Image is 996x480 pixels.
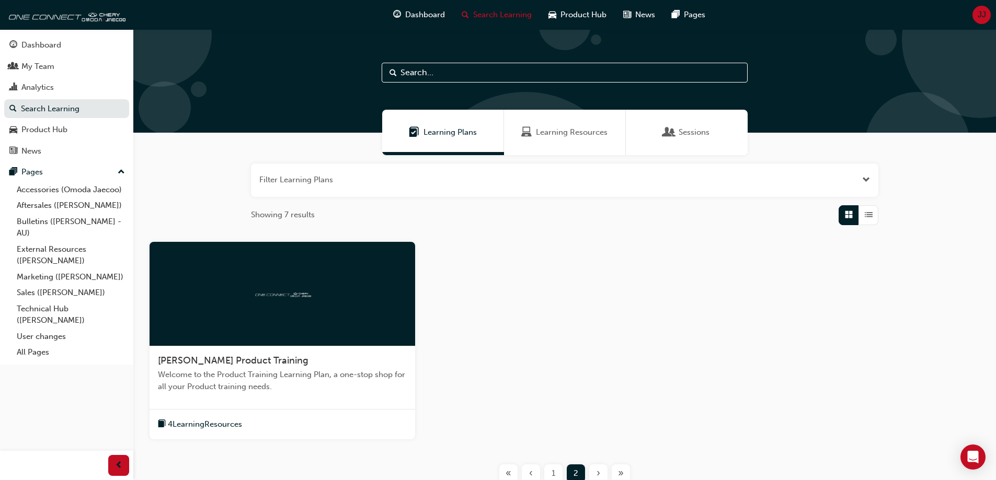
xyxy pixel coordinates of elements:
span: prev-icon [115,459,123,472]
span: Showing 7 results [251,209,315,221]
a: Product Hub [4,120,129,139]
a: search-iconSearch Learning [453,4,540,26]
a: My Team [4,57,129,76]
span: 1 [552,467,555,479]
span: Dashboard [405,9,445,21]
span: up-icon [118,166,125,179]
div: Open Intercom Messenger [960,444,986,470]
a: SessionsSessions [626,110,748,155]
a: Learning ResourcesLearning Resources [504,110,626,155]
a: All Pages [13,344,129,360]
span: Product Hub [560,9,606,21]
div: Product Hub [21,124,67,136]
span: book-icon [158,418,166,431]
span: JJ [978,9,986,21]
a: Aftersales ([PERSON_NAME]) [13,197,129,214]
span: List [865,209,873,221]
span: 4 Learning Resources [168,418,242,430]
span: guage-icon [9,41,17,50]
span: News [635,9,655,21]
button: Open the filter [862,174,870,186]
span: car-icon [548,8,556,21]
a: guage-iconDashboard [385,4,453,26]
span: Welcome to the Product Training Learning Plan, a one-stop shop for all your Product training needs. [158,369,407,392]
span: pages-icon [9,168,17,177]
span: pages-icon [672,8,680,21]
a: News [4,142,129,161]
button: DashboardMy TeamAnalyticsSearch LearningProduct HubNews [4,33,129,162]
button: book-icon4LearningResources [158,418,242,431]
span: [PERSON_NAME] Product Training [158,355,308,366]
input: Search... [382,63,748,83]
a: Bulletins ([PERSON_NAME] - AU) [13,214,129,241]
div: Analytics [21,81,54,93]
button: Pages [4,162,129,182]
a: External Resources ([PERSON_NAME]) [13,241,129,269]
span: » [618,467,624,479]
a: car-iconProduct Hub [540,4,615,26]
span: search-icon [462,8,469,21]
span: 2 [574,467,578,479]
a: Sales ([PERSON_NAME]) [13,285,129,301]
div: Pages [21,166,43,178]
span: search-icon [9,104,17,114]
span: « [506,467,511,479]
span: Pages [684,9,705,21]
span: people-icon [9,62,17,72]
a: Dashboard [4,36,129,55]
span: news-icon [623,8,631,21]
a: Learning PlansLearning Plans [382,110,504,155]
img: oneconnect [5,4,125,25]
span: ‹ [529,467,533,479]
a: Technical Hub ([PERSON_NAME]) [13,301,129,329]
a: Accessories (Omoda Jaecoo) [13,182,129,198]
span: Learning Resources [521,126,532,138]
a: oneconnect[PERSON_NAME] Product TrainingWelcome to the Product Training Learning Plan, a one-stop... [150,242,415,439]
div: My Team [21,61,54,73]
a: news-iconNews [615,4,663,26]
a: User changes [13,329,129,345]
a: pages-iconPages [663,4,714,26]
span: Learning Plans [423,126,477,138]
span: Search Learning [473,9,532,21]
span: Sessions [679,126,709,138]
div: News [21,145,41,157]
img: oneconnect [254,288,311,298]
span: Learning Resources [536,126,608,138]
span: guage-icon [393,8,401,21]
span: Grid [845,209,853,221]
a: Search Learning [4,99,129,119]
span: Sessions [664,126,674,138]
span: Search [390,67,397,79]
span: chart-icon [9,83,17,92]
div: Dashboard [21,39,61,51]
span: Learning Plans [409,126,419,138]
button: JJ [972,6,991,24]
span: car-icon [9,125,17,135]
a: Analytics [4,78,129,97]
a: Marketing ([PERSON_NAME]) [13,269,129,285]
span: news-icon [9,147,17,156]
span: › [597,467,600,479]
